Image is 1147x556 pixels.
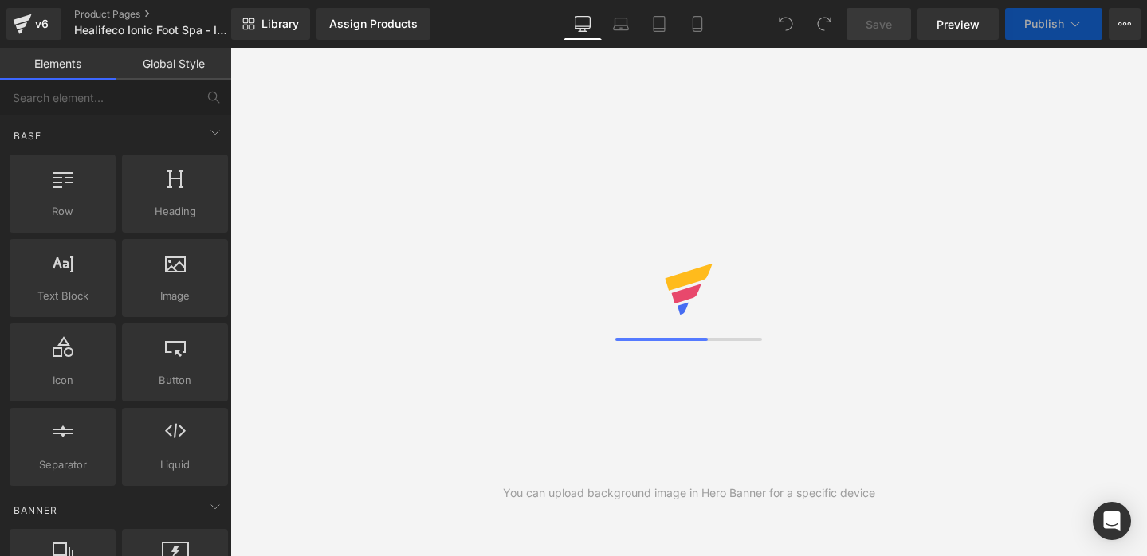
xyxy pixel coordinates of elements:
[74,8,257,21] a: Product Pages
[564,8,602,40] a: Desktop
[12,128,43,143] span: Base
[1109,8,1141,40] button: More
[678,8,717,40] a: Mobile
[231,8,310,40] a: New Library
[261,17,299,31] span: Library
[116,48,231,80] a: Global Style
[14,203,111,220] span: Row
[6,8,61,40] a: v6
[602,8,640,40] a: Laptop
[127,203,223,220] span: Heading
[640,8,678,40] a: Tablet
[917,8,999,40] a: Preview
[14,372,111,389] span: Icon
[14,456,111,473] span: Separator
[127,372,223,389] span: Button
[1005,8,1102,40] button: Publish
[1024,18,1064,30] span: Publish
[12,503,59,518] span: Banner
[937,16,980,33] span: Preview
[503,484,875,502] div: You can upload background image in Hero Banner for a specific device
[74,24,227,37] span: Healifeco Ionic Foot Spa - Improve Above the Fold Section - YY
[866,16,892,33] span: Save
[32,14,52,34] div: v6
[14,288,111,304] span: Text Block
[127,456,223,473] span: Liquid
[808,8,840,40] button: Redo
[127,288,223,304] span: Image
[329,18,418,30] div: Assign Products
[1093,502,1131,540] div: Open Intercom Messenger
[770,8,802,40] button: Undo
